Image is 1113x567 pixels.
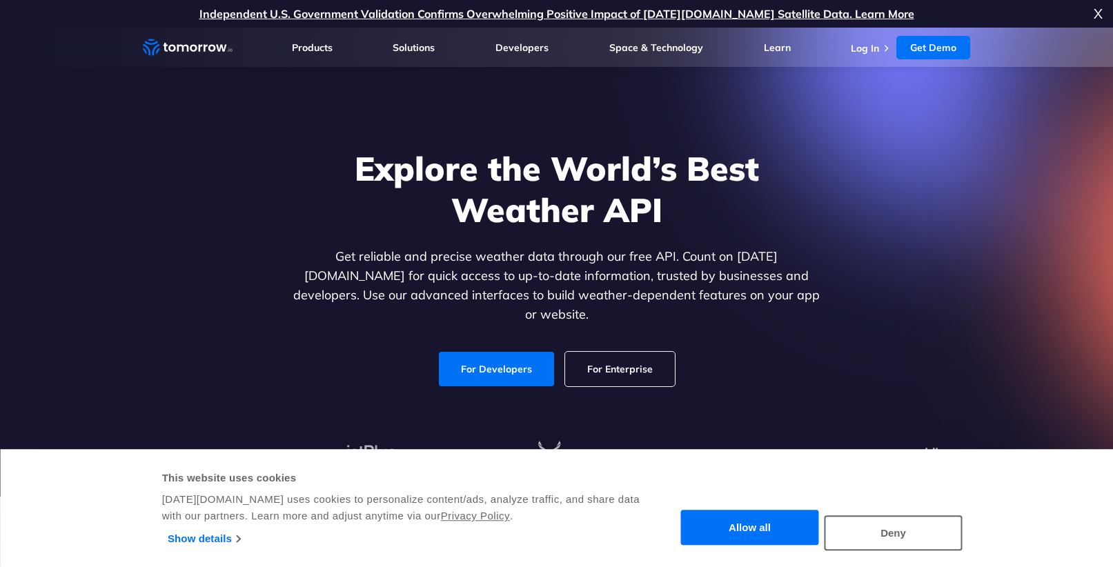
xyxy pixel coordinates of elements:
[609,41,703,54] a: Space & Technology
[439,352,554,386] a: For Developers
[441,510,510,521] a: Privacy Policy
[565,352,675,386] a: For Enterprise
[393,41,435,54] a: Solutions
[143,37,233,58] a: Home link
[495,41,549,54] a: Developers
[681,510,819,546] button: Allow all
[290,148,823,230] h1: Explore the World’s Best Weather API
[199,7,914,21] a: Independent U.S. Government Validation Confirms Overwhelming Positive Impact of [DATE][DOMAIN_NAM...
[764,41,791,54] a: Learn
[162,470,642,486] div: This website uses cookies
[896,36,970,59] a: Get Demo
[825,515,963,550] button: Deny
[290,247,823,324] p: Get reliable and precise weather data through our free API. Count on [DATE][DOMAIN_NAME] for quic...
[292,41,333,54] a: Products
[851,42,879,54] a: Log In
[168,528,240,549] a: Show details
[162,491,642,524] div: [DATE][DOMAIN_NAME] uses cookies to personalize content/ads, analyze traffic, and share data with...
